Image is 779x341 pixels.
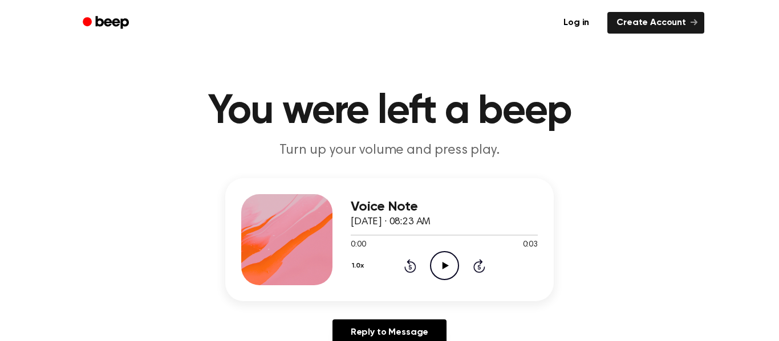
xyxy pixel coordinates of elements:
span: [DATE] · 08:23 AM [351,217,431,227]
a: Log in [552,10,601,36]
a: Beep [75,12,139,34]
span: 0:03 [523,239,538,251]
button: 1.0x [351,256,368,276]
a: Create Account [607,12,704,34]
h1: You were left a beep [98,91,681,132]
span: 0:00 [351,239,366,251]
h3: Voice Note [351,199,538,215]
p: Turn up your volume and press play. [171,141,608,160]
